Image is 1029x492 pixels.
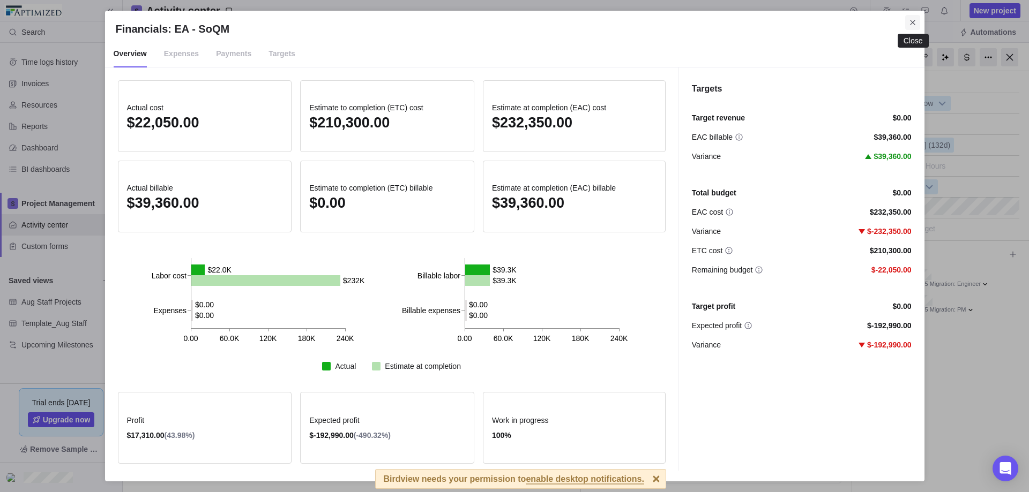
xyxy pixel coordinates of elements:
[492,415,657,426] span: Work in progress
[309,195,346,211] span: $0.00
[153,306,186,315] tspan: Expenses
[309,415,465,426] span: Expected profit
[692,112,745,123] span: Target revenue
[114,41,147,67] span: Overview
[692,264,753,275] span: Remaining budget
[867,226,912,237] span: $-232,350.00
[269,41,295,67] span: Targets
[993,456,1018,481] div: Open Intercom Messenger
[164,41,199,67] span: Expenses
[309,102,465,113] span: Estimate to completion (ETC) cost
[297,334,315,343] text: 180K
[571,334,589,343] text: 180K
[744,321,752,330] svg: info-description
[127,415,283,426] span: Profit
[904,36,923,45] div: Close
[309,115,390,131] span: $210,300.00
[692,320,742,331] span: Expected profit
[384,470,644,488] div: Birdview needs your permission to
[493,266,517,274] text: $39.3K
[492,115,572,131] span: $232,350.00
[692,187,736,198] span: Total budget
[417,271,460,280] tspan: Billable labor
[385,361,461,372] div: Estimate at completion
[127,431,165,440] span: $17,310.00
[469,300,488,309] text: $0.00
[354,431,391,440] span: (-490.32%)
[692,132,733,142] span: EAC billable
[493,334,513,343] text: 60.0K
[874,151,911,162] span: $39,360.00
[216,41,251,67] span: Payments
[335,361,356,372] div: Actual
[492,102,657,113] span: Estimate at completion (EAC) cost
[195,311,214,320] text: $0.00
[725,208,734,216] svg: info-description
[610,334,628,343] text: 240K
[165,431,195,440] span: (43.98%)
[692,301,735,312] span: Target profit
[533,334,550,343] text: 120K
[493,276,517,285] text: $39.3K
[492,183,657,193] span: Estimate at completion (EAC) billable
[127,115,199,131] span: $22,050.00
[725,246,733,255] svg: info-description
[469,311,488,320] text: $0.00
[127,102,283,113] span: Actual cost
[692,82,912,95] h4: Targets
[457,334,472,343] text: 0.00
[105,11,924,481] div: Financials: EA - SoQM
[870,245,912,256] span: $210,300.00
[195,300,214,309] text: $0.00
[870,207,912,217] span: $232,350.00
[127,195,199,211] span: $39,360.00
[692,151,721,162] span: Variance
[342,276,364,285] text: $232K
[207,266,232,274] text: $22.0K
[336,334,354,343] text: 240K
[219,334,239,343] text: 60.0K
[526,475,644,485] span: enable desktop notifications.
[151,271,186,280] tspan: Labor cost
[692,339,721,350] span: Variance
[492,431,511,440] span: 100%
[309,431,354,440] span: $-192,990.00
[692,207,723,217] span: EAC cost
[692,226,721,237] span: Variance
[183,334,198,343] text: 0.00
[402,306,460,315] tspan: Billable expenses
[735,133,743,141] svg: info-description
[755,266,763,274] svg: info-description
[892,301,911,312] span: $0.00
[892,187,911,198] span: $0.00
[867,320,912,331] span: $-192,990.00
[309,183,465,193] span: Estimate to completion (ETC) billable
[127,183,283,193] span: Actual billable
[692,245,723,256] span: ETC cost
[892,112,911,123] span: $0.00
[871,264,912,275] span: $-22,050.00
[492,195,564,211] span: $39,360.00
[874,132,911,142] span: $39,360.00
[905,15,920,30] span: Close
[259,334,277,343] text: 120K
[867,339,912,350] span: $-192,990.00
[116,21,914,36] h2: Financials: EA - SoQM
